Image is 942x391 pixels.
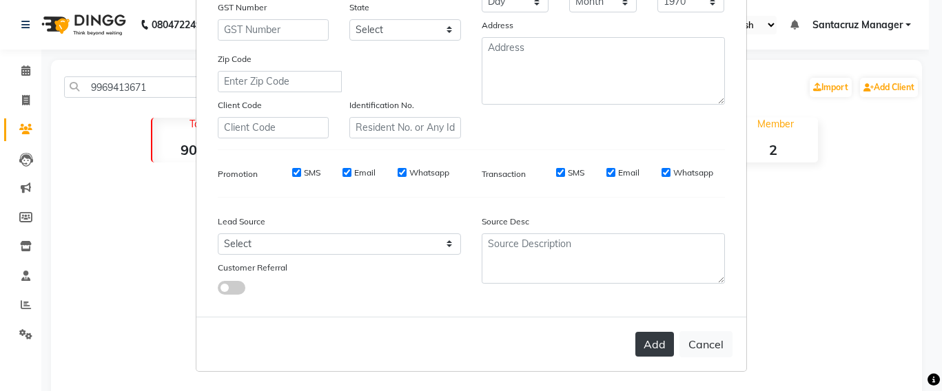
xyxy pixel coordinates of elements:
[218,53,252,65] label: Zip Code
[349,99,414,112] label: Identification No.
[218,71,342,92] input: Enter Zip Code
[218,168,258,180] label: Promotion
[218,215,265,228] label: Lead Source
[218,19,329,41] input: GST Number
[568,167,584,179] label: SMS
[635,332,674,357] button: Add
[482,168,526,180] label: Transaction
[673,167,713,179] label: Whatsapp
[218,262,287,274] label: Customer Referral
[304,167,320,179] label: SMS
[349,1,369,14] label: State
[354,167,376,179] label: Email
[618,167,639,179] label: Email
[409,167,449,179] label: Whatsapp
[482,215,529,228] label: Source Desc
[218,99,262,112] label: Client Code
[218,1,267,14] label: GST Number
[482,19,513,32] label: Address
[218,117,329,138] input: Client Code
[349,117,461,138] input: Resident No. or Any Id
[679,331,733,357] button: Cancel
